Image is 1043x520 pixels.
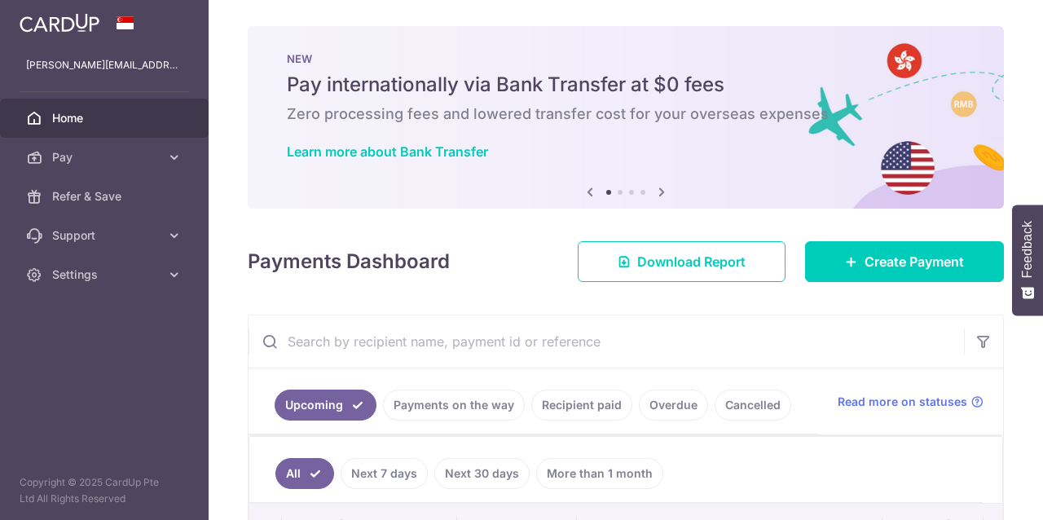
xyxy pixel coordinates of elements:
span: Feedback [1020,221,1035,278]
iframe: Opens a widget where you can find more information [938,471,1027,512]
img: Bank transfer banner [248,26,1004,209]
span: Read more on statuses [838,394,967,410]
span: Home [52,110,160,126]
a: Payments on the way [383,390,525,421]
a: Create Payment [805,241,1004,282]
span: Pay [52,149,160,165]
a: All [275,458,334,489]
a: Cancelled [715,390,791,421]
span: Refer & Save [52,188,160,205]
span: Settings [52,267,160,283]
a: Overdue [639,390,708,421]
a: Next 7 days [341,458,428,489]
a: Read more on statuses [838,394,984,410]
h6: Zero processing fees and lowered transfer cost for your overseas expenses [287,104,965,124]
a: Recipient paid [531,390,632,421]
h4: Payments Dashboard [248,247,450,276]
span: Create Payment [865,252,964,271]
button: Feedback - Show survey [1012,205,1043,315]
a: Upcoming [275,390,376,421]
h5: Pay internationally via Bank Transfer at $0 fees [287,72,965,98]
span: Download Report [637,252,746,271]
img: CardUp [20,13,99,33]
a: Next 30 days [434,458,530,489]
a: Download Report [578,241,786,282]
input: Search by recipient name, payment id or reference [249,315,964,368]
p: [PERSON_NAME][EMAIL_ADDRESS][DOMAIN_NAME] [26,57,183,73]
a: Learn more about Bank Transfer [287,143,488,160]
a: More than 1 month [536,458,663,489]
p: NEW [287,52,965,65]
span: Support [52,227,160,244]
